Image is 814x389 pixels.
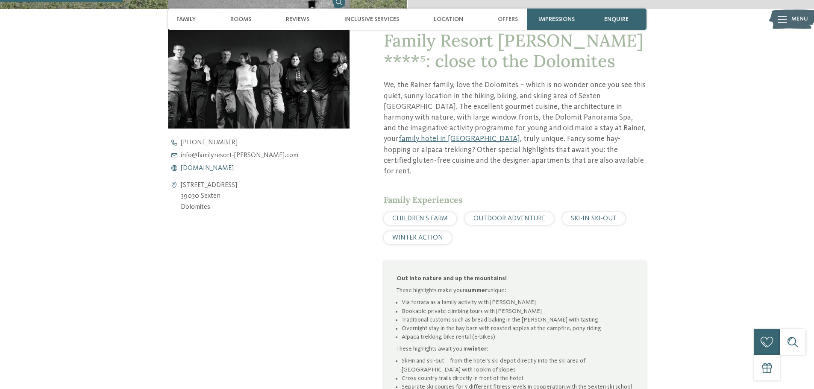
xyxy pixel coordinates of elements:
[344,16,399,23] span: Inclusive services
[465,287,488,293] strong: summer
[181,180,237,213] address: [STREET_ADDRESS] 39030 Sexten Dolomites
[538,16,575,23] span: Impressions
[397,275,507,281] strong: Out into nature and up the mountains!
[402,307,633,316] li: Bookable private climbing tours with [PERSON_NAME]
[384,194,463,205] span: Family Experiences
[604,16,629,23] span: enquire
[402,357,633,374] li: Ski-in and ski-out – from the hotel’s ski depot directly into the ski area of [GEOGRAPHIC_DATA] w...
[402,333,633,341] li: Alpaca trekking, bike rental (e-bikes)
[402,324,633,333] li: Overnight stay in the hay barn with roasted apples at the campfire, pony riding
[181,152,298,159] span: info@ familyresort-[PERSON_NAME]. com
[397,345,633,353] p: These highlights await you in :
[181,165,234,172] span: [DOMAIN_NAME]
[168,139,364,146] a: [PHONE_NUMBER]
[176,16,196,23] span: Family
[230,16,251,23] span: Rooms
[181,139,238,146] span: [PHONE_NUMBER]
[468,346,487,352] strong: winter
[402,316,633,324] li: Traditional customs such as bread baking in the [PERSON_NAME] with tasting
[384,80,646,177] p: We, the Rainer family, love the Dolomites – which is no wonder once you see this quiet, sunny loc...
[397,286,633,295] p: These highlights make your unique:
[286,16,309,23] span: Reviews
[473,215,545,222] span: OUTDOOR ADVENTURE
[434,16,463,23] span: Location
[392,234,443,241] span: WINTER ACTION
[498,16,518,23] span: Offers
[399,135,520,143] a: family hotel in [GEOGRAPHIC_DATA]
[168,165,364,172] a: [DOMAIN_NAME]
[168,152,364,159] a: info@familyresort-[PERSON_NAME].com
[402,374,633,383] li: Cross-country trails directly in front of the hotel
[571,215,617,222] span: SKI-IN SKI-OUT
[384,29,644,72] span: Family Resort [PERSON_NAME] ****ˢ: close to the Dolomites
[402,298,633,307] li: Via ferrata as a family activity with [PERSON_NAME]
[392,215,448,222] span: CHILDREN’S FARM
